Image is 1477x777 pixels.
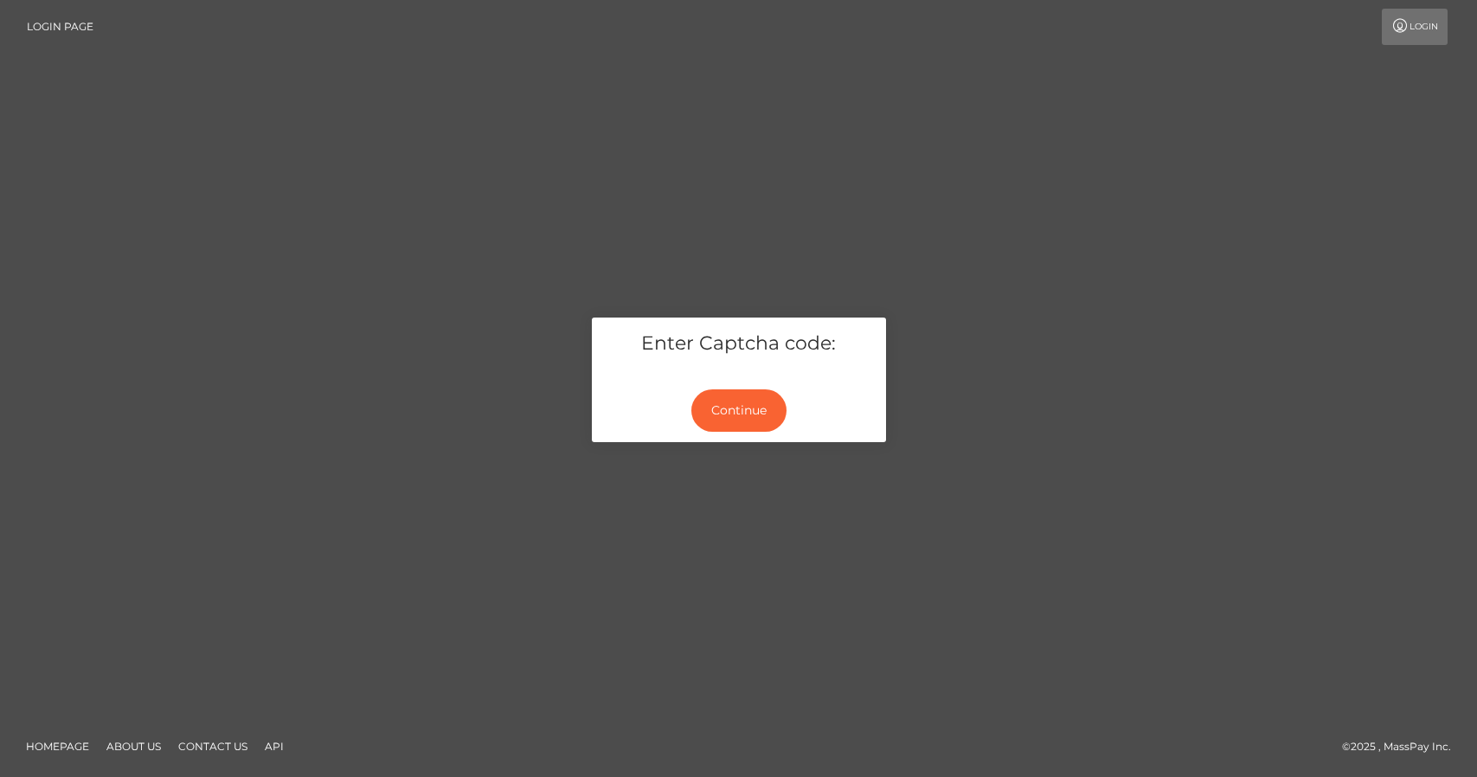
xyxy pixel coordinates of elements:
[605,331,873,357] h5: Enter Captcha code:
[1382,9,1448,45] a: Login
[258,733,291,760] a: API
[19,733,96,760] a: Homepage
[100,733,168,760] a: About Us
[27,9,93,45] a: Login Page
[1342,737,1464,756] div: © 2025 , MassPay Inc.
[171,733,254,760] a: Contact Us
[691,389,787,432] button: Continue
